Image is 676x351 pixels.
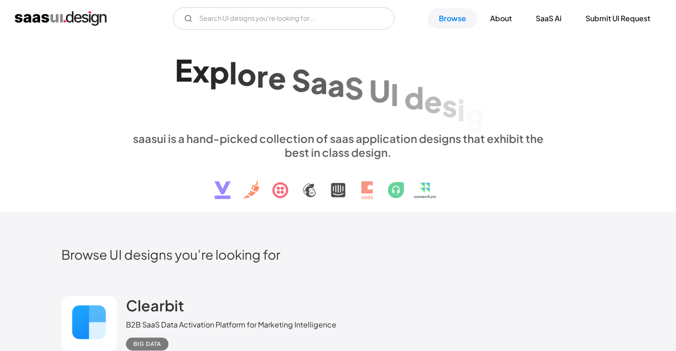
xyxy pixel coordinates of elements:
a: Clearbit [126,296,184,319]
div: x [192,53,209,89]
div: r [257,58,268,94]
div: d [404,80,424,115]
a: About [479,8,523,29]
div: saasui is a hand-picked collection of saas application designs that exhibit the best in class des... [126,131,550,159]
div: B2B SaaS Data Activation Platform for Marketing Intelligence [126,319,336,330]
div: g [465,96,484,132]
a: home [15,11,107,26]
div: i [457,92,465,127]
div: U [369,73,390,108]
h2: Clearbit [126,296,184,315]
div: o [237,56,257,92]
div: s [442,88,457,123]
h1: Explore SaaS UI design patterns & interactions. [126,51,550,122]
div: l [229,55,237,90]
input: Search UI designs you're looking for... [173,7,395,30]
div: e [424,83,442,119]
div: e [268,60,286,95]
div: a [328,67,345,103]
div: I [390,77,399,112]
div: S [345,70,364,106]
div: Big Data [133,339,161,350]
img: text, icon, saas logo [198,159,478,207]
h2: Browse UI designs you’re looking for [61,246,615,262]
div: p [209,54,229,89]
div: S [292,62,311,98]
a: Browse [428,8,477,29]
div: E [175,52,192,88]
form: Email Form [173,7,395,30]
a: Submit UI Request [574,8,661,29]
div: a [311,65,328,100]
a: SaaS Ai [525,8,573,29]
